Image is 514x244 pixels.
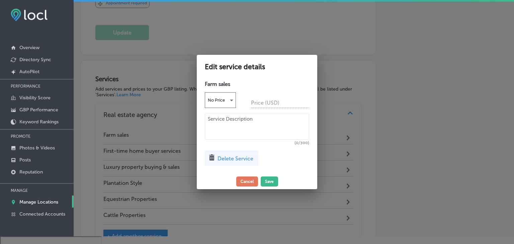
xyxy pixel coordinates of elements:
p: Manage Locations [19,199,58,205]
span: Delete Service [218,155,253,162]
div: Domain: [DOMAIN_NAME] [17,17,74,23]
div: No Price [205,95,236,106]
img: fda3e92497d09a02dc62c9cd864e3231.png [11,9,48,21]
p: GBP Performance [19,107,58,113]
p: Posts [19,157,31,163]
img: website_grey.svg [11,17,16,23]
div: v 4.0.25 [19,11,33,16]
h4: Farm sales [205,81,309,87]
input: 0 [251,98,309,108]
p: Connected Accounts [19,211,65,217]
button: Save [261,176,278,187]
p: AutoPilot [19,69,39,75]
img: tab_domain_overview_orange.svg [18,39,23,44]
div: Keywords by Traffic [74,39,113,44]
p: Reputation [19,169,43,175]
p: Visibility Score [19,95,51,101]
p: Overview [19,45,39,50]
p: Photos & Videos [19,145,55,151]
button: Cancel [236,176,258,187]
div: Domain Overview [25,39,60,44]
h2: Edit service details [205,63,309,71]
img: tab_keywords_by_traffic_grey.svg [67,39,72,44]
p: Directory Sync [19,57,51,63]
img: logo_orange.svg [11,11,16,16]
p: Keyword Rankings [19,119,59,125]
span: (0/300) [205,141,309,145]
